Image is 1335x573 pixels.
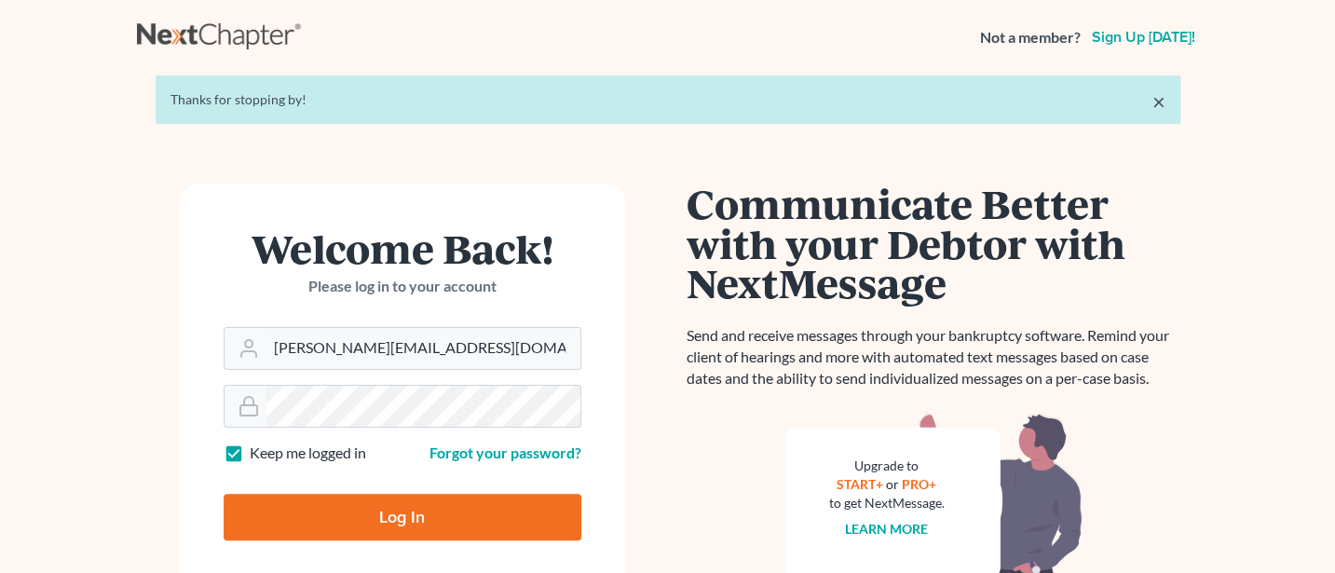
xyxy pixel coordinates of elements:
[1088,30,1199,45] a: Sign up [DATE]!
[224,228,581,268] h1: Welcome Back!
[829,494,945,512] div: to get NextMessage.
[837,476,883,492] a: START+
[980,27,1081,48] strong: Not a member?
[266,328,580,369] input: Email Address
[224,276,581,297] p: Please log in to your account
[886,476,899,492] span: or
[224,494,581,540] input: Log In
[829,457,945,475] div: Upgrade to
[1152,90,1165,113] a: ×
[429,443,581,461] a: Forgot your password?
[687,184,1180,303] h1: Communicate Better with your Debtor with NextMessage
[250,443,366,464] label: Keep me logged in
[845,521,928,537] a: Learn more
[687,325,1180,389] p: Send and receive messages through your bankruptcy software. Remind your client of hearings and mo...
[902,476,936,492] a: PRO+
[170,90,1165,109] div: Thanks for stopping by!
